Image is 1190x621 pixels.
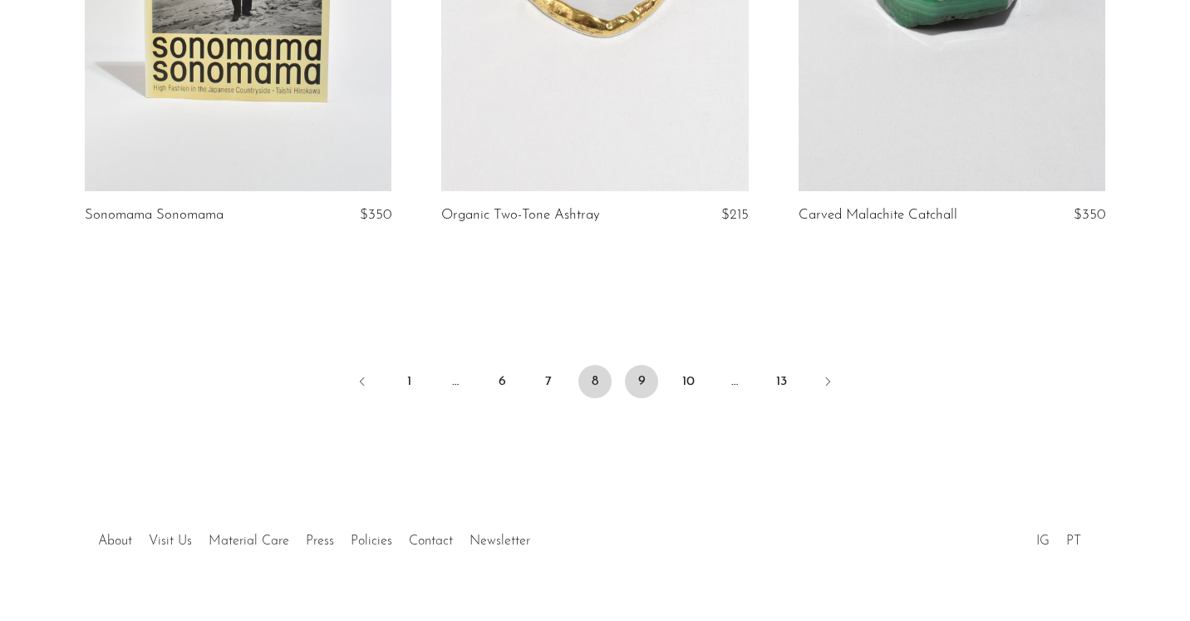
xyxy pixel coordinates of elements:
[209,535,289,548] a: Material Care
[625,365,658,398] a: 9
[409,535,453,548] a: Contact
[85,208,224,223] a: Sonomama Sonomama
[149,535,192,548] a: Visit Us
[1028,521,1089,553] ul: Social Medias
[485,365,519,398] a: 6
[90,521,538,553] ul: Quick links
[718,365,751,398] span: …
[441,208,600,223] a: Organic Two-Tone Ashtray
[1036,535,1050,548] a: IG
[439,365,472,398] span: …
[1066,535,1081,548] a: PT
[1074,208,1105,222] span: $350
[721,208,749,222] span: $215
[392,365,425,398] a: 1
[578,365,612,398] span: 8
[799,208,957,223] a: Carved Malachite Catchall
[532,365,565,398] a: 7
[351,535,392,548] a: Policies
[671,365,705,398] a: 10
[306,535,334,548] a: Press
[811,365,844,402] a: Next
[346,365,379,402] a: Previous
[765,365,798,398] a: 13
[98,535,132,548] a: About
[360,208,391,222] span: $350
